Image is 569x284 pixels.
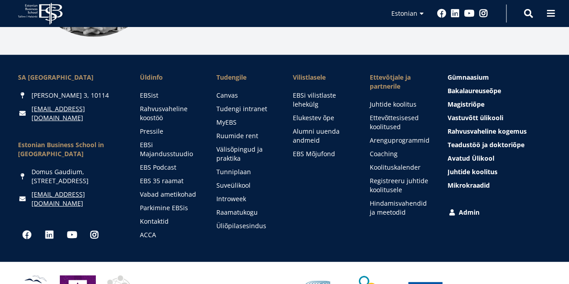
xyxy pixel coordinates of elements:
a: Parkimine EBSis [139,203,198,212]
a: Bakalaureuseõpe [448,86,551,95]
a: Suveülikool [216,181,275,190]
a: Tudengi intranet [216,104,275,113]
a: Vastuvõtt ülikooli [448,113,551,122]
a: Youtube [63,226,81,244]
a: Vabad ametikohad [139,190,198,199]
a: Mikrokraadid [448,181,551,190]
a: Arenguprogrammid [370,136,430,145]
span: Vastuvõtt ülikooli [448,113,503,122]
a: Youtube [464,9,475,18]
a: [EMAIL_ADDRESS][DOMAIN_NAME] [31,104,121,122]
a: Linkedin [40,226,58,244]
a: Registreeru juhtide koolitusele [370,176,430,194]
a: Tunniplaan [216,167,275,176]
span: Juhtide koolitus [448,167,497,176]
a: Introweek [216,194,275,203]
a: Facebook [437,9,446,18]
a: Magistriõpe [448,100,551,109]
a: Tudengile [216,73,275,82]
span: Teadustöö ja doktoriõpe [448,140,524,149]
span: Magistriõpe [448,100,484,108]
a: Linkedin [451,9,460,18]
span: Üldinfo [139,73,198,82]
span: Avatud Ülikool [448,154,494,162]
a: EBSi Majandusstuudio [139,140,198,158]
a: ACCA [139,230,198,239]
span: Vilistlasele [293,73,351,82]
span: Bakalaureuseõpe [448,86,501,95]
a: EBS Podcast [139,163,198,172]
div: Domus Gaudium, [STREET_ADDRESS] [18,167,121,185]
a: Ruumide rent [216,131,275,140]
a: MyEBS [216,118,275,127]
div: Estonian Business School in [GEOGRAPHIC_DATA] [18,140,121,158]
a: Admin [448,208,551,217]
div: SA [GEOGRAPHIC_DATA] [18,73,121,82]
a: Üliõpilasesindus [216,221,275,230]
a: Ettevõttesisesed koolitused [370,113,430,131]
a: Avatud Ülikool [448,154,551,163]
a: [EMAIL_ADDRESS][DOMAIN_NAME] [31,190,121,208]
a: Facebook [18,226,36,244]
a: Canvas [216,91,275,100]
a: EBS Mõjufond [293,149,351,158]
span: Rahvusvaheline kogemus [448,127,527,135]
a: Gümnaasium [448,73,551,82]
a: Rahvusvaheline kogemus [448,127,551,136]
a: EBSi vilistlaste lehekülg [293,91,351,109]
a: Juhtide koolitus [370,100,430,109]
a: Koolituskalender [370,163,430,172]
a: Teadustöö ja doktoriõpe [448,140,551,149]
span: Mikrokraadid [448,181,490,189]
a: Juhtide koolitus [448,167,551,176]
div: [PERSON_NAME] 3, 10114 [18,91,121,100]
a: Rahvusvaheline koostöö [139,104,198,122]
span: Ettevõtjale ja partnerile [370,73,430,91]
a: EBSist [139,91,198,100]
a: Alumni uuenda andmeid [293,127,351,145]
a: Raamatukogu [216,208,275,217]
a: Kontaktid [139,217,198,226]
a: Elukestev õpe [293,113,351,122]
a: Instagram [479,9,488,18]
a: Välisõpingud ja praktika [216,145,275,163]
a: Coaching [370,149,430,158]
a: Hindamisvahendid ja meetodid [370,199,430,217]
a: Pressile [139,127,198,136]
a: EBS 35 raamat [139,176,198,185]
span: Gümnaasium [448,73,489,81]
a: Instagram [85,226,103,244]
